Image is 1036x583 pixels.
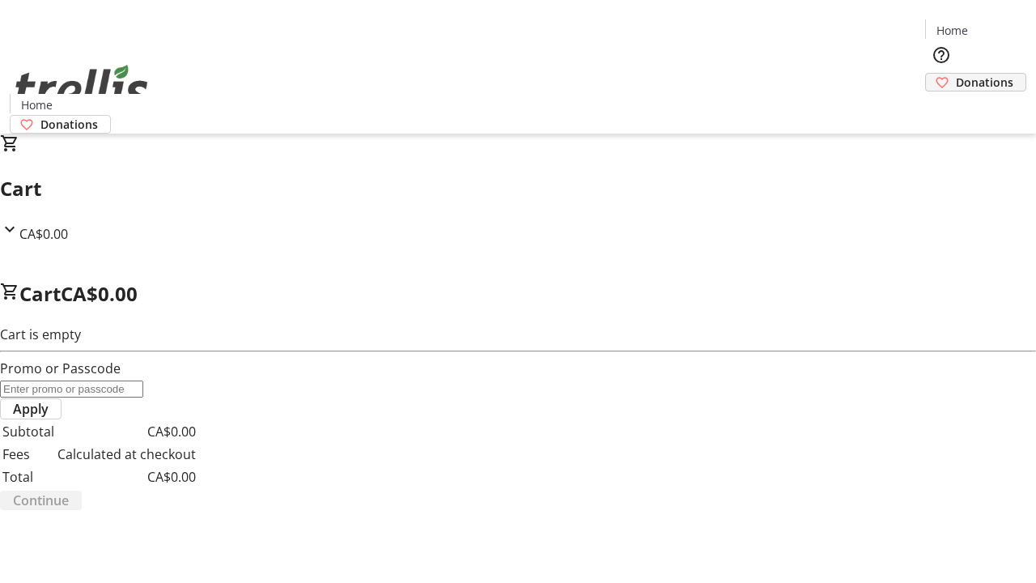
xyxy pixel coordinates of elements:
[2,421,55,442] td: Subtotal
[57,466,197,487] td: CA$0.00
[925,39,957,71] button: Help
[2,466,55,487] td: Total
[925,73,1026,91] a: Donations
[11,96,62,113] a: Home
[10,47,154,128] img: Orient E2E Organization xzK6rAxTjD's Logo
[10,115,111,134] a: Donations
[936,22,968,39] span: Home
[21,96,53,113] span: Home
[2,444,55,465] td: Fees
[57,444,197,465] td: Calculated at checkout
[40,116,98,133] span: Donations
[925,91,957,124] button: Cart
[57,421,197,442] td: CA$0.00
[61,280,138,307] span: CA$0.00
[19,225,68,243] span: CA$0.00
[13,399,49,419] span: Apply
[956,74,1013,91] span: Donations
[926,22,978,39] a: Home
